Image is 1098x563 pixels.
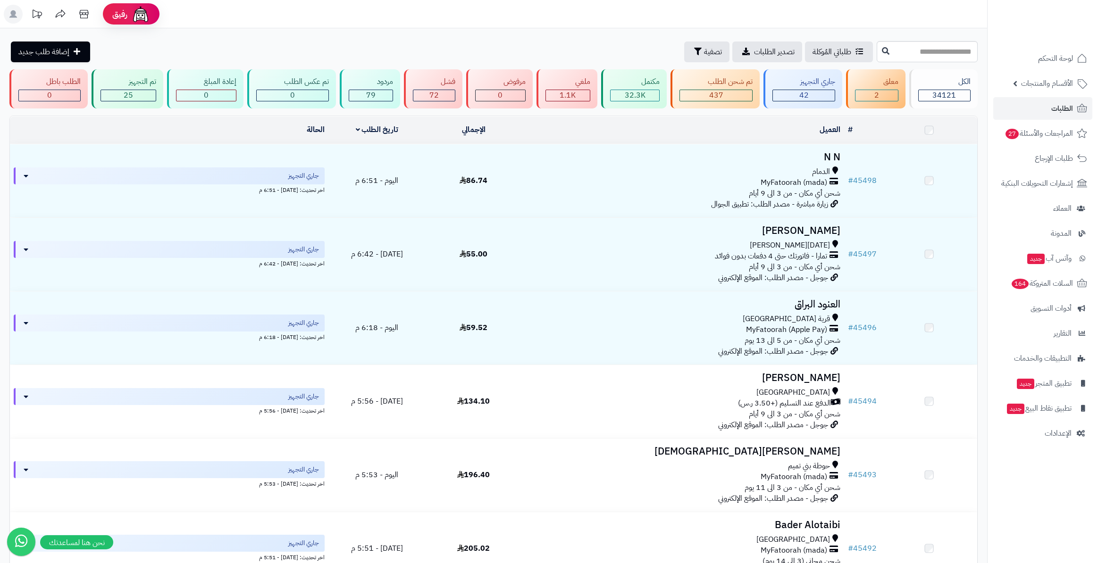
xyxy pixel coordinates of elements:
[684,41,729,62] button: تصفية
[762,69,844,108] a: جاري التجهيز 42
[745,335,840,346] span: شحن أي مكان - من 5 الى 13 يوم
[749,188,840,199] span: شحن أي مكان - من 3 الى 9 أيام
[460,322,487,333] span: 59.52
[457,543,490,554] span: 205.02
[429,90,439,101] span: 72
[413,76,455,87] div: فشل
[526,299,840,310] h3: العنود البراق
[1012,279,1029,289] span: 164
[526,373,840,383] h3: [PERSON_NAME]
[14,552,325,562] div: اخر تحديث: [DATE] - 5:51 م
[848,469,877,480] a: #45493
[848,396,877,407] a: #45494
[560,90,576,101] span: 1.1K
[993,47,1092,70] a: لوحة التحكم
[848,248,853,260] span: #
[101,76,156,87] div: تم التجهيز
[11,41,90,62] a: إضافة طلب جديد
[355,322,398,333] span: اليوم - 6:18 م
[204,90,209,101] span: 0
[750,240,830,251] span: [DATE][PERSON_NAME]
[718,419,828,431] span: جوجل - مصدر الطلب: الموقع الإلكتروني
[112,8,127,20] span: رفيق
[47,90,52,101] span: 0
[101,90,155,101] div: 25
[18,46,69,58] span: إضافة طلب جديد
[1014,352,1072,365] span: التطبيقات والخدمات
[355,469,398,480] span: اليوم - 5:53 م
[349,76,393,87] div: مردود
[457,469,490,480] span: 196.40
[993,297,1092,320] a: أدوات التسويق
[993,147,1092,170] a: طلبات الإرجاع
[14,478,325,488] div: اخر تحديث: [DATE] - 5:53 م
[848,124,853,135] a: #
[993,397,1092,420] a: تطبيق نقاط البيعجديد
[1007,404,1024,414] span: جديد
[1034,25,1089,45] img: logo-2.png
[993,322,1092,345] a: التقارير
[8,69,90,108] a: الطلب باطل 0
[1005,127,1073,140] span: المراجعات والأسئلة
[1045,427,1072,440] span: الإعدادات
[1031,302,1072,315] span: أدوات التسويق
[165,69,245,108] a: إعادة المبلغ 0
[402,69,464,108] a: فشل 72
[526,446,840,457] h3: [PERSON_NAME][DEMOGRAPHIC_DATA]
[848,543,853,554] span: #
[745,482,840,493] span: شحن أي مكان - من 3 الى 11 يوم
[993,347,1092,370] a: التطبيقات والخدمات
[993,247,1092,270] a: وآتس آبجديد
[14,258,325,268] div: اخر تحديث: [DATE] - 6:42 م
[288,171,319,181] span: جاري التجهيز
[1054,327,1072,340] span: التقارير
[90,69,165,108] a: تم التجهيز 25
[457,396,490,407] span: 134.10
[743,314,830,324] span: قرية [GEOGRAPHIC_DATA]
[14,331,325,341] div: اخر تحديث: [DATE] - 6:18 م
[366,90,376,101] span: 79
[25,5,49,26] a: تحديثات المنصة
[546,90,590,101] div: 1120
[460,248,487,260] span: 55.00
[462,124,486,135] a: الإجمالي
[307,124,325,135] a: الحالة
[18,76,81,87] div: الطلب باطل
[351,248,403,260] span: [DATE] - 6:42 م
[256,76,329,87] div: تم عكس الطلب
[351,396,403,407] span: [DATE] - 5:56 م
[709,90,723,101] span: 437
[711,199,828,210] span: زيارة مباشرة - مصدر الطلب: تطبيق الجوال
[754,46,795,58] span: تصدير الطلبات
[14,184,325,194] div: اخر تحديث: [DATE] - 6:51 م
[290,90,295,101] span: 0
[1035,152,1073,165] span: طلبات الإرجاع
[718,493,828,504] span: جوجل - مصدر الطلب: الموقع الإلكتروني
[812,166,830,177] span: الدمام
[820,124,840,135] a: العميل
[1027,254,1045,264] span: جديد
[918,76,971,87] div: الكل
[355,175,398,186] span: اليوم - 6:51 م
[993,172,1092,195] a: إشعارات التحويلات البنكية
[855,76,898,87] div: معلق
[874,90,879,101] span: 2
[704,46,722,58] span: تصفية
[761,545,827,556] span: MyFatoorah (mada)
[993,97,1092,120] a: الطلبات
[356,124,399,135] a: تاريخ الطلب
[848,322,877,333] a: #45496
[844,69,907,108] a: معلق 2
[611,90,659,101] div: 32344
[526,152,840,163] h3: N N
[715,251,827,262] span: تمارا - فاتورتك حتى 4 دفعات بدون فوائد
[475,76,525,87] div: مرفوض
[993,122,1092,145] a: المراجعات والأسئلة27
[932,90,956,101] span: 34121
[535,69,599,108] a: ملغي 1.1K
[761,177,827,188] span: MyFatoorah (mada)
[599,69,669,108] a: مكتمل 32.3K
[756,534,830,545] span: [GEOGRAPHIC_DATA]
[773,90,835,101] div: 42
[245,69,338,108] a: تم عكس الطلب 0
